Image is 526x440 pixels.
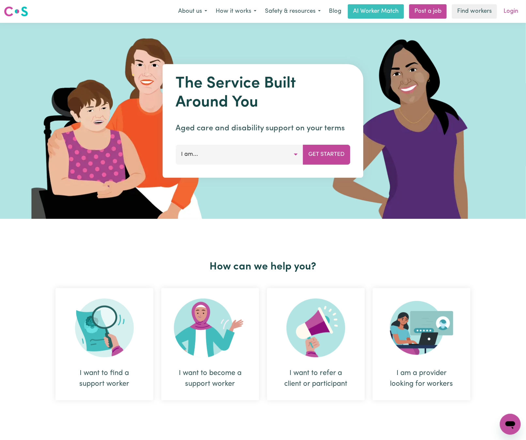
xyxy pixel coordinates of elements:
[161,288,259,400] div: I want to become a support worker
[75,299,134,357] img: Search
[71,368,138,389] div: I want to find a support worker
[325,4,345,19] a: Blog
[500,4,522,19] a: Login
[261,5,325,18] button: Safety & resources
[174,299,246,357] img: Become Worker
[286,299,345,357] img: Refer
[388,368,455,389] div: I am a provider looking for workers
[500,414,521,435] iframe: Button to launch messaging window
[174,5,211,18] button: About us
[177,368,243,389] div: I want to become a support worker
[409,4,447,19] a: Post a job
[348,4,404,19] a: AI Worker Match
[55,288,153,400] div: I want to find a support worker
[4,6,28,17] img: Careseekers logo
[52,261,474,273] h2: How can we help you?
[4,4,28,19] a: Careseekers logo
[176,74,350,112] h1: The Service Built Around You
[303,145,350,164] button: Get Started
[176,145,303,164] button: I am...
[452,4,497,19] a: Find workers
[390,299,453,357] img: Provider
[373,288,471,400] div: I am a provider looking for workers
[176,122,350,134] p: Aged care and disability support on your terms
[211,5,261,18] button: How it works
[283,368,349,389] div: I want to refer a client or participant
[267,288,365,400] div: I want to refer a client or participant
